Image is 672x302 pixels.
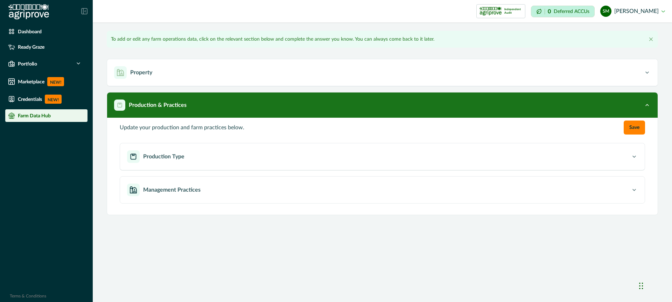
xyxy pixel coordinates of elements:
[47,77,64,86] p: NEW!
[18,79,44,84] p: Marketplace
[637,268,672,302] iframe: Chat Widget
[639,275,643,296] div: Drag
[5,92,87,107] a: CredentialsNEW!
[120,143,645,170] button: Production Type
[5,74,87,89] a: MarketplaceNEW!
[107,92,658,118] button: Production & Practices
[5,25,87,38] a: Dashboard
[10,294,46,298] a: Terms & Conditions
[111,36,434,43] p: To add or edit any farm operations data, click on the relevant section below and complete the ans...
[130,68,152,77] p: Property
[600,3,665,20] button: steve le moenic[PERSON_NAME]
[129,101,187,109] p: Production & Practices
[18,113,51,118] p: Farm Data Hub
[120,177,645,203] button: Management Practices
[5,41,87,53] a: Ready Graze
[18,29,42,34] p: Dashboard
[479,6,502,17] img: certification logo
[476,4,525,18] button: certification logoIndependent Audit
[107,59,658,86] button: Property
[18,44,44,50] p: Ready Graze
[143,152,184,161] p: Production Type
[5,109,87,122] a: Farm Data Hub
[107,118,658,215] div: Production & Practices
[624,121,645,135] button: Save
[120,123,244,132] p: Update your production and farm practices below.
[8,4,49,20] img: Logo
[554,9,589,14] p: Deferred ACCUs
[548,9,551,14] p: 0
[18,96,42,102] p: Credentials
[143,186,201,194] p: Management Practices
[45,95,62,104] p: NEW!
[647,35,655,43] button: Close
[504,8,522,15] p: Independent Audit
[18,61,37,67] p: Portfolio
